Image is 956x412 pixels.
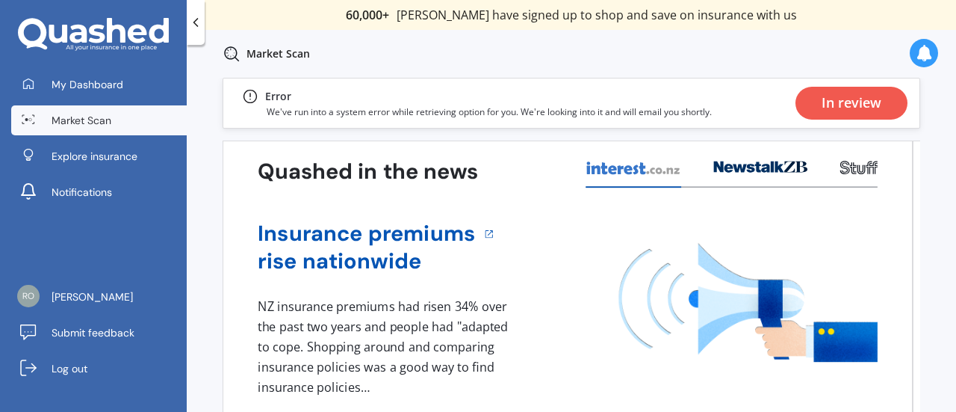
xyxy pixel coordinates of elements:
a: Explore insurance [11,141,187,171]
img: inProgress.51aaab21b9fbb99c9c2d.svg [223,45,240,63]
a: Insurance premiums [258,220,475,247]
a: rise nationwide [258,247,475,275]
a: [PERSON_NAME] [11,282,187,312]
h3: Quashed in the news [258,158,478,185]
span: Submit feedback [52,325,134,340]
span: [PERSON_NAME] [52,289,133,304]
span: Explore insurance [52,149,137,164]
a: My Dashboard [11,70,187,99]
span: My Dashboard [52,77,123,92]
a: Notifications [11,177,187,207]
div: NZ insurance premiums had risen 34% over the past two years and people had "adapted to cope. Shop... [258,297,513,397]
div: Error [265,87,291,105]
span: Market Scan [52,113,111,128]
div: In review [822,87,881,120]
p: Market Scan [246,46,310,61]
a: Market Scan [11,105,187,135]
span: Log out [52,361,87,376]
span: Notifications [52,185,112,200]
img: 23ef4ab13b9f2f0f39defd2fde1a7e11 [17,285,40,307]
a: Log out [11,354,187,384]
a: Submit feedback [11,318,187,348]
img: media image [618,243,878,362]
p: We've run into a system error while retrieving option for you. We're looking into it and will ema... [267,105,712,118]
